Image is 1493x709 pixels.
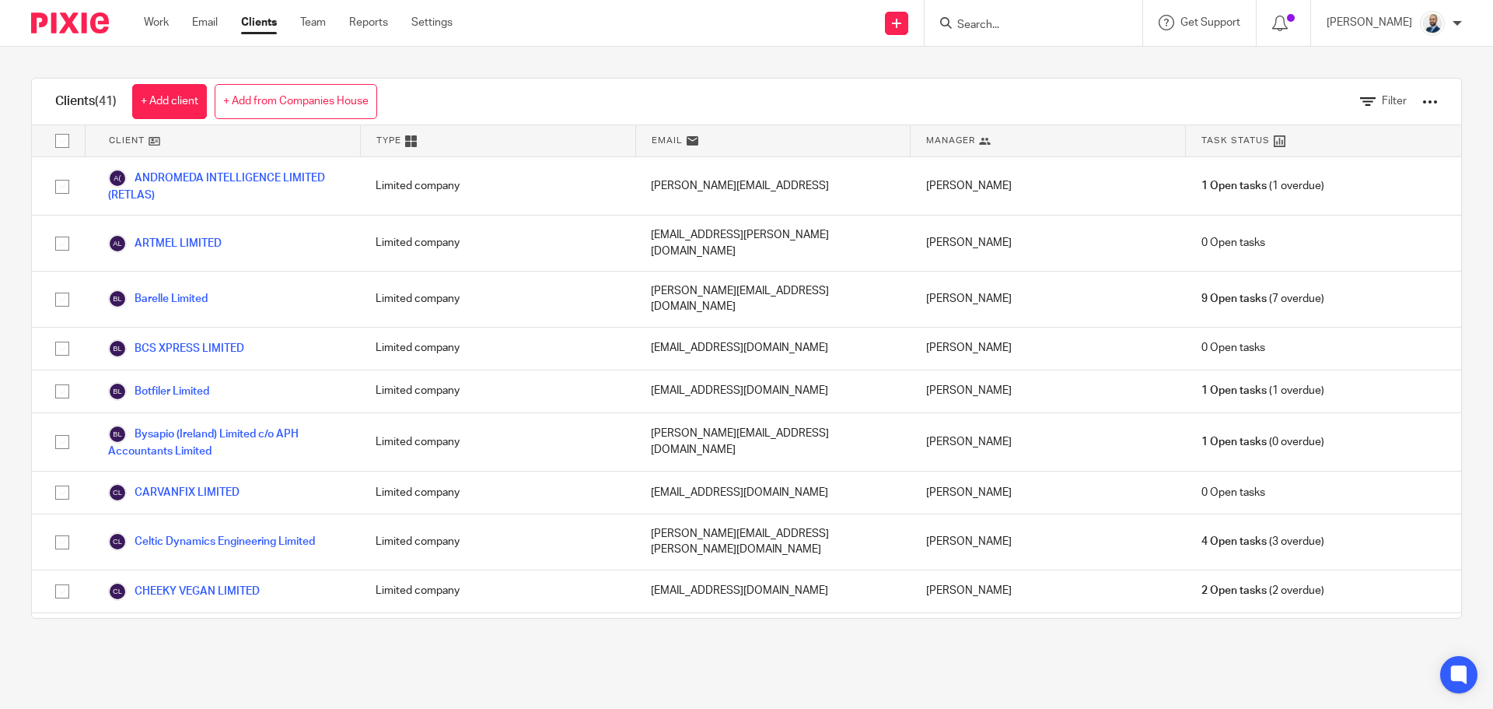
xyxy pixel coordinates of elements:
p: [PERSON_NAME] [1327,15,1412,30]
div: Limited company [360,272,635,327]
a: BCS XPRESS LIMITED [108,339,244,358]
img: svg%3E [108,290,127,308]
img: Pixie [31,12,109,33]
span: Manager [926,134,975,147]
div: [PERSON_NAME][EMAIL_ADDRESS][DOMAIN_NAME] [635,272,911,327]
div: [EMAIL_ADDRESS][DOMAIN_NAME] [635,570,911,612]
div: [PERSON_NAME] [911,472,1186,514]
a: Reports [349,15,388,30]
span: 1 Open tasks [1201,178,1267,194]
img: svg%3E [108,532,127,551]
span: (0 overdue) [1201,434,1324,450]
img: svg%3E [108,425,127,444]
span: (7 overdue) [1201,291,1324,307]
span: 1 Open tasks [1201,434,1267,450]
span: Filter [1382,96,1407,107]
span: Type [376,134,401,147]
div: [EMAIL_ADDRESS][DOMAIN_NAME] [635,472,911,514]
div: Limited company [360,514,635,570]
div: Limited company [360,370,635,412]
a: Email [192,15,218,30]
div: [PERSON_NAME] [911,570,1186,612]
span: (41) [95,95,117,107]
span: 9 Open tasks [1201,291,1267,307]
div: Limited company [360,413,635,471]
a: Settings [411,15,453,30]
div: [PERSON_NAME] [911,272,1186,327]
span: (2 overdue) [1201,583,1324,598]
span: Task Status [1201,134,1270,147]
div: [PERSON_NAME] [911,328,1186,370]
span: 2 Open tasks [1201,583,1267,598]
a: + Add from Companies House [215,84,377,119]
a: Work [144,15,169,30]
a: Clients [241,15,277,30]
a: ARTMEL LIMITED [108,234,222,253]
span: 0 Open tasks [1201,235,1265,251]
div: [PERSON_NAME][EMAIL_ADDRESS][PERSON_NAME][DOMAIN_NAME] [635,514,911,570]
span: (3 overdue) [1201,534,1324,549]
img: svg%3E [108,582,127,601]
a: CARVANFIX LIMITED [108,483,240,502]
div: [PERSON_NAME][EMAIL_ADDRESS][DOMAIN_NAME] [635,413,911,471]
a: Celtic Dynamics Engineering Limited [108,532,315,551]
div: Limited company [360,328,635,370]
a: + Add client [132,84,207,119]
input: Select all [47,126,77,156]
a: Barelle Limited [108,290,208,308]
div: [PERSON_NAME][EMAIL_ADDRESS] [635,157,911,215]
div: [PERSON_NAME] [911,157,1186,215]
img: svg%3E [108,169,127,188]
span: 0 Open tasks [1201,340,1265,356]
span: 1 Open tasks [1201,383,1267,398]
div: [PERSON_NAME][EMAIL_ADDRESS][PERSON_NAME][DOMAIN_NAME] [635,613,911,669]
img: svg%3E [108,382,127,401]
div: Limited company [360,157,635,215]
div: [PERSON_NAME] [911,370,1186,412]
div: [PERSON_NAME] [911,413,1186,471]
span: Email [652,134,683,147]
span: Get Support [1180,17,1240,28]
span: Client [109,134,145,147]
div: [EMAIL_ADDRESS][DOMAIN_NAME] [635,328,911,370]
a: CHEEKY VEGAN LIMITED [108,582,260,601]
div: [EMAIL_ADDRESS][PERSON_NAME][DOMAIN_NAME] [635,216,911,271]
a: ANDROMEDA INTELLIGENCE LIMITED (RETLAS) [108,169,344,203]
img: svg%3E [108,483,127,502]
img: svg%3E [108,339,127,358]
span: 4 Open tasks [1201,534,1267,549]
div: [PERSON_NAME] [911,514,1186,570]
a: Botfiler Limited [108,382,209,401]
a: Team [300,15,326,30]
input: Search [956,19,1096,33]
div: [EMAIL_ADDRESS][DOMAIN_NAME] [635,370,911,412]
span: (1 overdue) [1201,383,1324,398]
img: Mark%20LI%20profiler.png [1420,11,1445,36]
div: [PERSON_NAME] [911,216,1186,271]
img: svg%3E [108,234,127,253]
span: (1 overdue) [1201,178,1324,194]
div: [PERSON_NAME] [911,613,1186,669]
div: Sole Trader / Self-Assessed [360,613,635,669]
a: Bysapio (Ireland) Limited c/o APH Accountants Limited [108,425,344,459]
span: 0 Open tasks [1201,485,1265,500]
div: Limited company [360,570,635,612]
h1: Clients [55,93,117,110]
div: Limited company [360,472,635,514]
div: Limited company [360,216,635,271]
